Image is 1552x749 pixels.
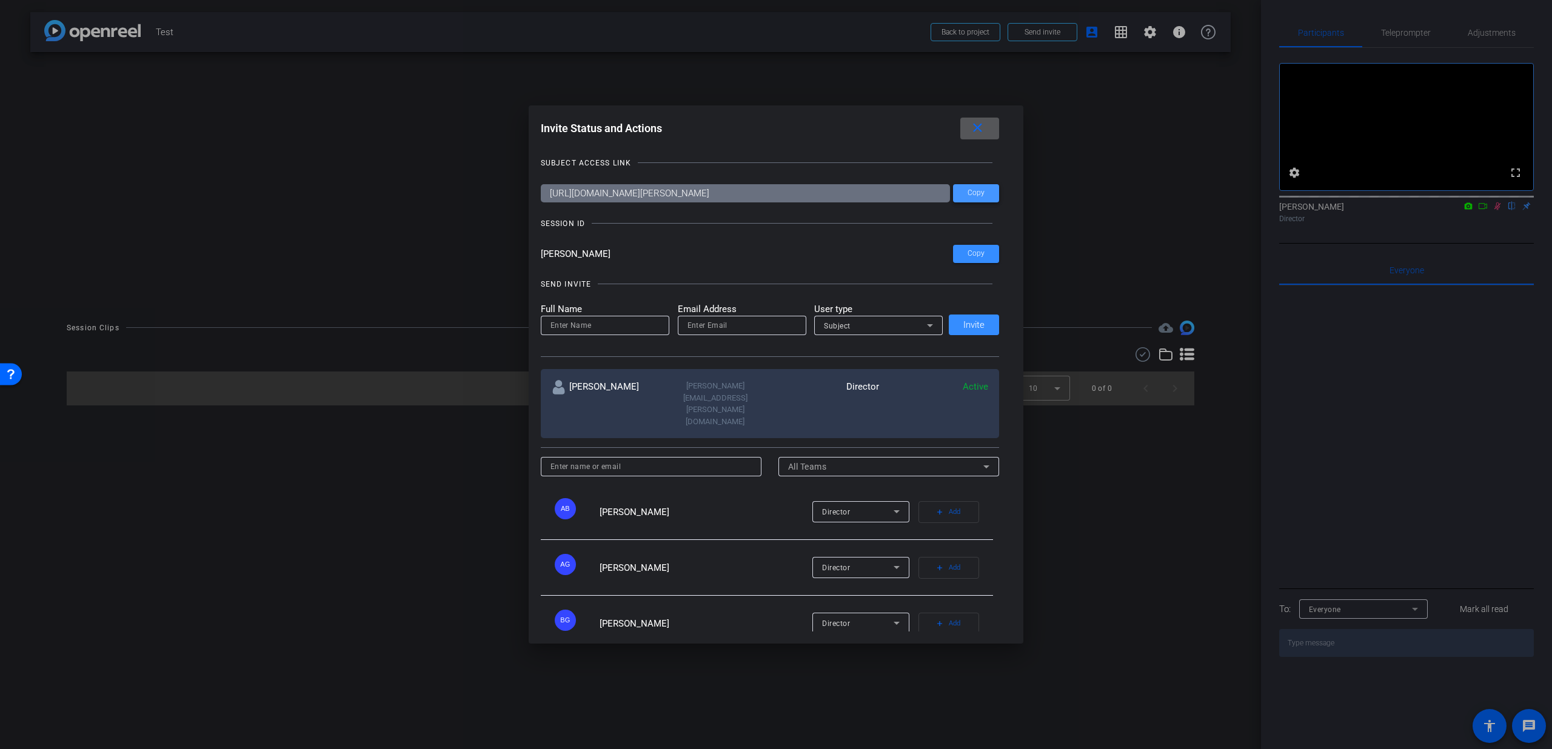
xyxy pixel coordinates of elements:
[687,318,797,333] input: Enter Email
[814,302,943,316] mat-label: User type
[555,498,576,519] div: AB
[918,501,979,523] button: Add
[935,508,944,516] mat-icon: add
[822,564,850,572] span: Director
[550,318,660,333] input: Enter Name
[555,610,597,631] ngx-avatar: Bob Gettis
[600,562,669,573] span: [PERSON_NAME]
[552,380,661,427] div: [PERSON_NAME]
[949,559,960,576] span: Add
[600,618,669,629] span: [PERSON_NAME]
[935,564,944,572] mat-icon: add
[953,184,999,202] button: Copy
[661,380,770,427] div: [PERSON_NAME][EMAIL_ADDRESS][PERSON_NAME][DOMAIN_NAME]
[968,188,985,198] span: Copy
[949,504,960,521] span: Add
[968,249,985,258] span: Copy
[822,619,850,628] span: Director
[918,557,979,579] button: Add
[600,507,669,518] span: [PERSON_NAME]
[541,302,669,316] mat-label: Full Name
[541,278,591,290] div: SEND INVITE
[555,554,597,575] ngx-avatar: Alison George
[541,118,1000,139] div: Invite Status and Actions
[822,508,850,516] span: Director
[963,381,988,392] span: Active
[918,613,979,634] button: Add
[770,380,879,427] div: Director
[555,554,576,575] div: AG
[678,302,806,316] mat-label: Email Address
[541,218,585,230] div: SESSION ID
[935,619,944,628] mat-icon: add
[970,121,985,136] mat-icon: close
[949,615,960,632] span: Add
[555,498,597,519] ngx-avatar: Alanna Bonavitacola
[555,610,576,631] div: BG
[541,278,1000,290] openreel-title-line: SEND INVITE
[953,245,999,263] button: Copy
[541,157,631,169] div: SUBJECT ACCESS LINK
[824,322,851,330] span: Subject
[550,459,752,474] input: Enter name or email
[541,157,1000,169] openreel-title-line: SUBJECT ACCESS LINK
[541,218,1000,230] openreel-title-line: SESSION ID
[788,462,827,471] span: All Teams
